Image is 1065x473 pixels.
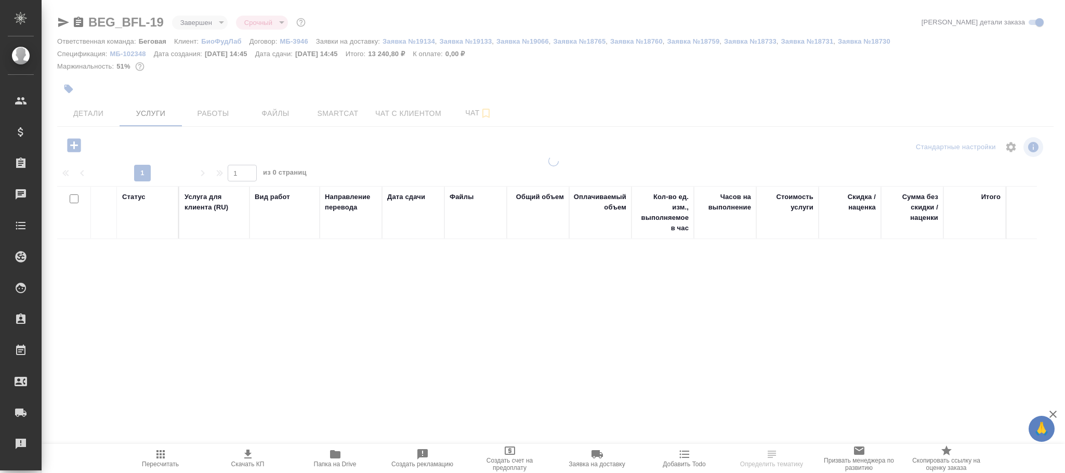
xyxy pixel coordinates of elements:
div: Часов на выполнение [699,192,751,213]
div: Услуга для клиента (RU) [185,192,244,213]
div: Направление перевода [325,192,377,213]
div: Вид работ [255,192,290,202]
div: Сумма без скидки / наценки [886,192,938,223]
span: 🙏 [1033,418,1050,440]
div: Дата сдачи [387,192,425,202]
div: Файлы [450,192,474,202]
div: Стоимость услуги [761,192,813,213]
div: Итого [981,192,1001,202]
div: Общий объем [516,192,564,202]
div: Статус [122,192,146,202]
div: Кол-во ед. изм., выполняемое в час [637,192,689,233]
div: Оплачиваемый объем [574,192,626,213]
button: 🙏 [1029,416,1055,442]
div: Скидка / наценка [824,192,876,213]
